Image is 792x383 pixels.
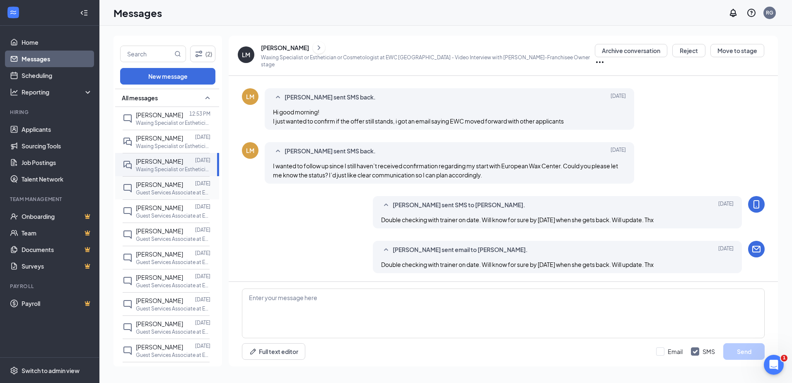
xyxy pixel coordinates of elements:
[22,295,92,312] a: PayrollCrown
[10,196,91,203] div: Team Management
[123,253,133,263] svg: ChatInactive
[611,92,626,102] span: [DATE]
[313,41,325,54] button: ChevronRight
[136,250,183,258] span: [PERSON_NAME]
[136,320,183,327] span: [PERSON_NAME]
[672,44,705,57] button: Reject
[242,343,305,360] button: Full text editorPen
[121,46,173,62] input: Search
[136,166,210,173] p: Waxing Specialist or Esthetician or Cosmetologist at EWC [GEOGRAPHIC_DATA]
[195,157,210,164] p: [DATE]
[136,111,183,119] span: [PERSON_NAME]
[746,8,756,18] svg: QuestionInfo
[10,366,18,375] svg: Settings
[10,88,18,96] svg: Analysis
[273,92,283,102] svg: SmallChevronUp
[195,366,210,373] p: [DATE]
[123,160,133,170] svg: DoubleChat
[136,143,210,150] p: Waxing Specialist or Esthetician or Cosmetologist at EWC [GEOGRAPHIC_DATA]
[22,241,92,258] a: DocumentsCrown
[261,54,595,68] p: Waxing Specialist or Esthetician or Cosmetologist at EWC [GEOGRAPHIC_DATA] - Video Interview with...
[136,134,183,142] span: [PERSON_NAME]
[123,346,133,356] svg: ChatInactive
[195,203,210,210] p: [DATE]
[22,121,92,138] a: Applicants
[123,206,133,216] svg: ChatInactive
[393,200,525,210] span: [PERSON_NAME] sent SMS to [PERSON_NAME].
[718,245,734,255] span: [DATE]
[249,347,257,356] svg: Pen
[136,282,210,289] p: Guest Services Associate at EWC [GEOGRAPHIC_DATA]
[710,44,764,57] button: Move to stage
[136,259,210,266] p: Guest Services Associate at EWC [GEOGRAPHIC_DATA]
[273,162,618,179] span: I wanted to follow up since I still haven’t received confirmation regarding my start with Europea...
[22,154,92,171] a: Job Postings
[9,8,17,17] svg: WorkstreamLogo
[22,258,92,274] a: SurveysCrown
[136,328,210,335] p: Guest Services Associate at EWC [GEOGRAPHIC_DATA]
[136,158,183,165] span: [PERSON_NAME]
[723,343,765,360] button: Send
[595,57,605,67] svg: Ellipses
[751,244,761,254] svg: Email
[393,245,528,255] span: [PERSON_NAME] sent email to [PERSON_NAME].
[195,342,210,349] p: [DATE]
[381,216,654,223] span: Double checking with trainer on date. Will know for sure by [DATE] when she gets back. Will updat...
[195,133,210,141] p: [DATE]
[189,110,210,117] p: 12:53 PM
[195,180,210,187] p: [DATE]
[136,119,210,126] p: Waxing Specialist or Esthetician or Cosmetologist at EWC [GEOGRAPHIC_DATA]
[136,227,183,235] span: [PERSON_NAME]
[195,226,210,233] p: [DATE]
[273,146,283,156] svg: SmallChevronUp
[718,200,734,210] span: [DATE]
[261,44,309,52] div: [PERSON_NAME]
[22,138,92,154] a: Sourcing Tools
[246,146,254,155] div: LM
[136,297,183,304] span: [PERSON_NAME]
[22,225,92,241] a: TeamCrown
[751,199,761,209] svg: MobileSms
[136,305,210,312] p: Guest Services Associate at EWC [GEOGRAPHIC_DATA]
[381,200,391,210] svg: SmallChevronUp
[174,51,181,57] svg: MagnifyingGlass
[728,8,738,18] svg: Notifications
[136,204,183,211] span: [PERSON_NAME]
[595,44,667,57] button: Archive conversation
[123,114,133,124] svg: ChatInactive
[123,183,133,193] svg: ChatInactive
[122,94,158,102] span: All messages
[195,250,210,257] p: [DATE]
[242,51,250,59] div: LM
[195,319,210,326] p: [DATE]
[190,46,215,62] button: Filter (2)
[766,9,773,16] div: RG
[120,68,215,85] button: New message
[273,108,564,125] span: Hi good morning! I just wanted to confirm if the offer still stands, i got an email saying EWC mo...
[381,261,654,268] span: Double checking with trainer on date. Will know for sure by [DATE] when she gets back. Will updat...
[123,276,133,286] svg: ChatInactive
[113,6,162,20] h1: Messages
[136,351,210,359] p: Guest Services Associate at EWC [GEOGRAPHIC_DATA]
[22,366,80,375] div: Switch to admin view
[80,9,88,17] svg: Collapse
[381,245,391,255] svg: SmallChevronUp
[315,43,323,53] svg: ChevronRight
[246,92,254,101] div: LM
[285,92,376,102] span: [PERSON_NAME] sent SMS back.
[195,273,210,280] p: [DATE]
[136,343,183,351] span: [PERSON_NAME]
[123,137,133,147] svg: DoubleChat
[611,146,626,156] span: [DATE]
[194,49,204,59] svg: Filter
[10,283,91,290] div: Payroll
[10,109,91,116] div: Hiring
[123,299,133,309] svg: ChatInactive
[22,51,92,67] a: Messages
[195,296,210,303] p: [DATE]
[22,171,92,187] a: Talent Network
[136,274,183,281] span: [PERSON_NAME]
[22,34,92,51] a: Home
[136,181,183,188] span: [PERSON_NAME]
[136,235,210,242] p: Guest Services Associate at EWC [GEOGRAPHIC_DATA]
